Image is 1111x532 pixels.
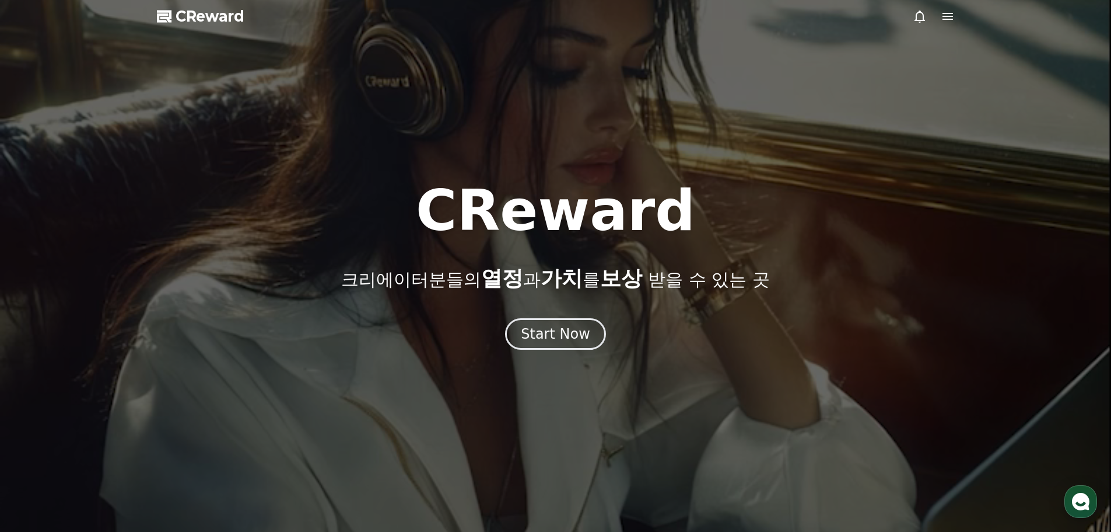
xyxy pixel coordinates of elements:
[341,267,769,290] p: 크리에이터분들의 과 를 받을 수 있는 곳
[176,7,244,26] span: CReward
[157,7,244,26] a: CReward
[600,266,642,290] span: 보상
[505,330,606,341] a: Start Now
[521,325,590,343] div: Start Now
[505,318,606,350] button: Start Now
[481,266,523,290] span: 열정
[541,266,583,290] span: 가치
[416,183,695,239] h1: CReward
